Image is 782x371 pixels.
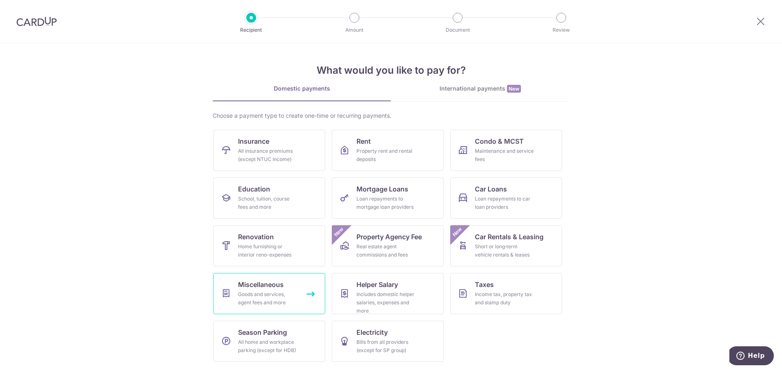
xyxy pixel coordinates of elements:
[356,327,388,337] span: Electricity
[213,321,325,362] a: Season ParkingAll home and workplace parking (except for HDB)
[332,130,444,171] a: RentProperty rent and rental deposits
[238,195,297,211] div: School, tuition, course fees and more
[332,177,444,219] a: Mortgage LoansLoan repayments to mortgage loan providers
[19,6,35,13] span: Help
[475,232,544,242] span: Car Rentals & Leasing
[238,147,297,163] div: All insurance premiums (except NTUC Income)
[213,84,391,93] div: Domestic payments
[475,290,534,307] div: Income tax, property tax and stamp duty
[221,26,282,34] p: Recipient
[391,84,569,93] div: International payments
[356,184,408,194] span: Mortgage Loans
[356,195,416,211] div: Loan repayments to mortgage loan providers
[356,290,416,315] div: Includes domestic helper salaries, expenses and more
[475,147,534,163] div: Maintenance and service fees
[213,130,325,171] a: InsuranceAll insurance premiums (except NTUC Income)
[16,16,57,26] img: CardUp
[324,26,385,34] p: Amount
[213,112,569,120] div: Choose a payment type to create one-time or recurring payments.
[451,225,464,239] span: New
[450,225,562,266] a: Car Rentals & LeasingShort or long‑term vehicle rentals & leasesNew
[356,280,398,289] span: Helper Salary
[332,273,444,314] a: Helper SalaryIncludes domestic helper salaries, expenses and more
[356,232,422,242] span: Property Agency Fee
[238,184,270,194] span: Education
[213,63,569,78] h4: What would you like to pay for?
[213,225,325,266] a: RenovationHome furnishing or interior reno-expenses
[238,243,297,259] div: Home furnishing or interior reno-expenses
[238,136,269,146] span: Insurance
[450,273,562,314] a: TaxesIncome tax, property tax and stamp duty
[475,243,534,259] div: Short or long‑term vehicle rentals & leases
[450,177,562,219] a: Car LoansLoan repayments to car loan providers
[450,130,562,171] a: Condo & MCSTMaintenance and service fees
[507,85,521,93] span: New
[475,136,524,146] span: Condo & MCST
[238,280,284,289] span: Miscellaneous
[729,346,774,367] iframe: Opens a widget where you can find more information
[332,225,444,266] a: Property Agency FeeReal estate agent commissions and feesNew
[238,290,297,307] div: Goods and services, agent fees and more
[238,327,287,337] span: Season Parking
[356,243,416,259] div: Real estate agent commissions and fees
[356,147,416,163] div: Property rent and rental deposits
[475,195,534,211] div: Loan repayments to car loan providers
[427,26,488,34] p: Document
[332,225,346,239] span: New
[332,321,444,362] a: ElectricityBills from all providers (except for SP group)
[238,232,274,242] span: Renovation
[475,280,494,289] span: Taxes
[213,273,325,314] a: MiscellaneousGoods and services, agent fees and more
[531,26,592,34] p: Review
[475,184,507,194] span: Car Loans
[356,136,371,146] span: Rent
[238,338,297,355] div: All home and workplace parking (except for HDB)
[356,338,416,355] div: Bills from all providers (except for SP group)
[213,177,325,219] a: EducationSchool, tuition, course fees and more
